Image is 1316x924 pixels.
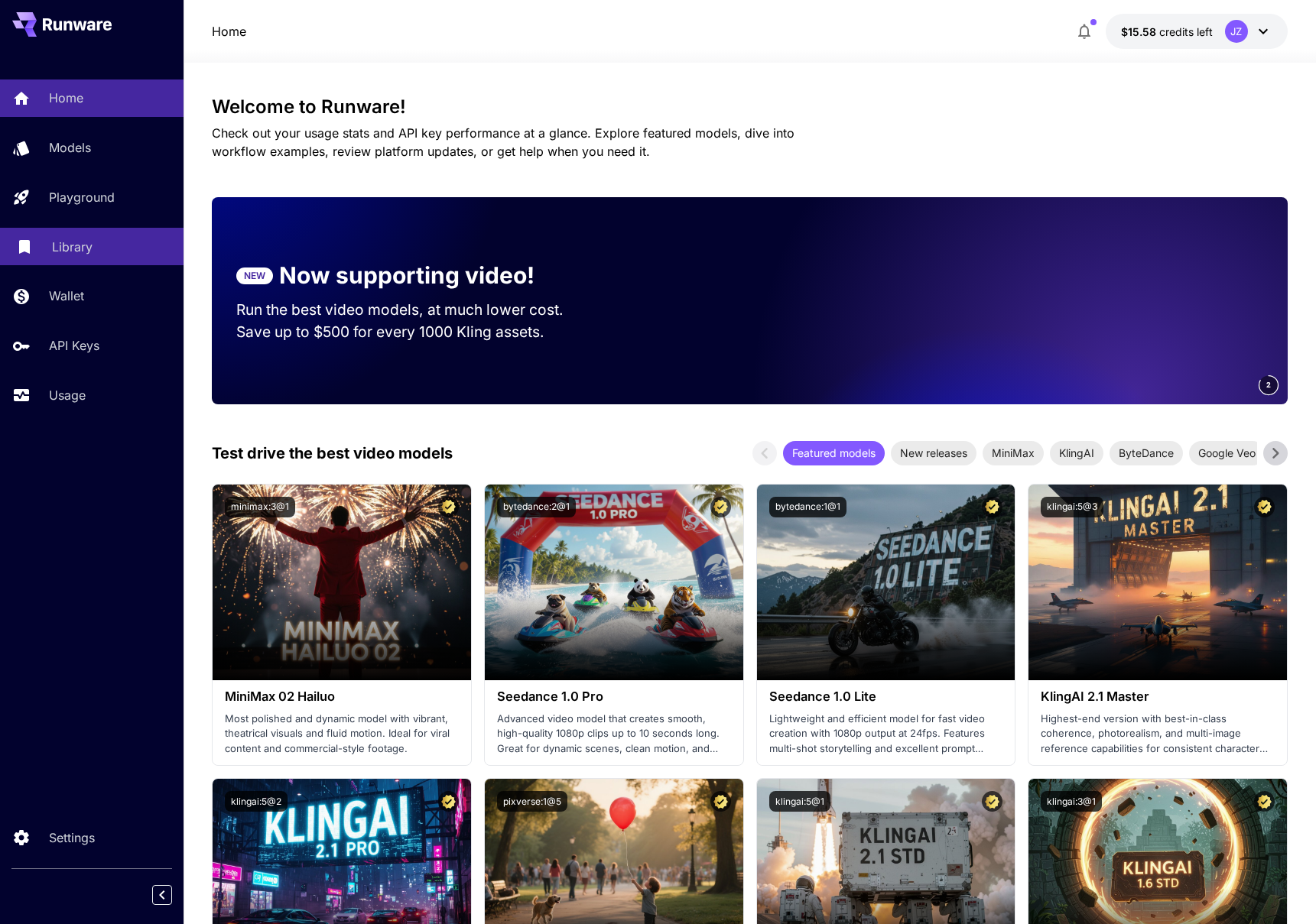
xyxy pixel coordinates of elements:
[212,125,794,159] span: Check out your usage stats and API key performance at a glance. Explore featured models, dive int...
[983,445,1044,461] span: MiniMax
[1225,20,1248,43] div: JZ
[49,287,84,305] p: Wallet
[152,885,172,905] button: Collapse sidebar
[1266,379,1271,391] span: 2
[225,689,459,704] h3: MiniMax 02 Hailuo
[1041,497,1103,517] button: klingai:5@3
[497,497,576,517] button: bytedance:2@1
[1189,445,1265,461] span: Google Veo
[1028,485,1287,680] img: alt
[1050,441,1103,465] div: KlingAI
[757,485,1015,680] img: alt
[49,828,95,847] p: Settings
[983,441,1044,465] div: MiniMax
[1121,24,1213,40] div: $15.57774
[710,791,731,812] button: Certified Model – Vetted for best performance and includes a commercial license.
[1041,689,1275,704] h3: KlingAI 2.1 Master
[438,497,459,517] button: Certified Model – Vetted for best performance and includes a commercial license.
[769,689,1003,704] h3: Seedance 1.0 Lite
[1110,441,1183,465] div: ByteDance
[769,497,846,517] button: bytedance:1@1
[982,791,1002,812] button: Certified Model – Vetted for best performance and includes a commercial license.
[497,689,731,704] h3: Seedance 1.0 Pro
[236,321,593,343] p: Save up to $500 for every 1000 Kling assets.
[164,881,184,909] div: Collapse sidebar
[49,89,83,107] p: Home
[1189,441,1265,465] div: Google Veo
[236,299,593,321] p: Run the best video models, at much lower cost.
[710,497,731,517] button: Certified Model – Vetted for best performance and includes a commercial license.
[769,791,830,812] button: klingai:5@1
[891,441,976,465] div: New releases
[49,138,91,157] p: Models
[212,22,246,41] a: Home
[891,445,976,461] span: New releases
[783,445,885,461] span: Featured models
[225,712,459,757] p: Most polished and dynamic model with vibrant, theatrical visuals and fluid motion. Ideal for vira...
[438,791,459,812] button: Certified Model – Vetted for best performance and includes a commercial license.
[783,441,885,465] div: Featured models
[1041,791,1102,812] button: klingai:3@1
[49,336,99,355] p: API Keys
[1041,712,1275,757] p: Highest-end version with best-in-class coherence, photorealism, and multi-image reference capabil...
[1050,445,1103,461] span: KlingAI
[279,258,535,293] p: Now supporting video!
[1121,25,1159,38] span: $15.58
[1159,25,1213,38] span: credits left
[49,188,115,206] p: Playground
[52,238,93,256] p: Library
[1254,791,1275,812] button: Certified Model – Vetted for best performance and includes a commercial license.
[213,485,471,680] img: alt
[497,712,731,757] p: Advanced video model that creates smooth, high-quality 1080p clips up to 10 seconds long. Great f...
[212,22,246,41] nav: breadcrumb
[212,442,453,465] p: Test drive the best video models
[212,96,1288,118] h3: Welcome to Runware!
[1110,445,1183,461] span: ByteDance
[225,497,295,517] button: minimax:3@1
[497,791,567,812] button: pixverse:1@5
[225,791,288,812] button: klingai:5@2
[1254,497,1275,517] button: Certified Model – Vetted for best performance and includes a commercial license.
[485,485,743,680] img: alt
[982,497,1002,517] button: Certified Model – Vetted for best performance and includes a commercial license.
[1106,14,1288,49] button: $15.57774JZ
[769,712,1003,757] p: Lightweight and efficient model for fast video creation with 1080p output at 24fps. Features mult...
[49,386,86,404] p: Usage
